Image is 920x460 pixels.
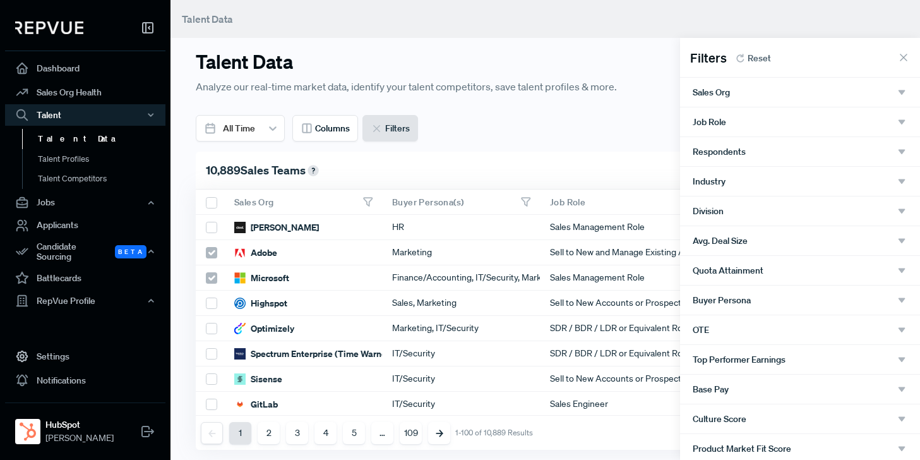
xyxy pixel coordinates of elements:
span: Base Pay [693,384,729,394]
button: Avg. Deal Size [680,226,920,255]
span: Culture Score [693,414,746,424]
button: Division [680,197,920,226]
span: Job Role [693,117,726,127]
span: Sales Org [693,87,730,97]
button: Respondents [680,137,920,166]
button: OTE [680,315,920,344]
button: Top Performer Earnings [680,345,920,374]
button: Sales Org [680,78,920,107]
span: Reset [748,52,771,65]
button: Job Role [680,107,920,136]
button: Culture Score [680,404,920,433]
span: Buyer Persona [693,295,751,305]
span: Division [693,206,724,216]
button: Base Pay [680,375,920,404]
button: Industry [680,167,920,196]
span: OTE [693,325,709,335]
span: Respondents [693,147,746,157]
span: Filters [690,48,727,67]
span: Industry [693,176,726,186]
span: Quota Attainment [693,265,763,275]
span: Top Performer Earnings [693,354,786,365]
button: Buyer Persona [680,286,920,315]
span: Product Market Fit Score [693,444,791,454]
button: Quota Attainment [680,256,920,285]
span: Avg. Deal Size [693,236,748,246]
